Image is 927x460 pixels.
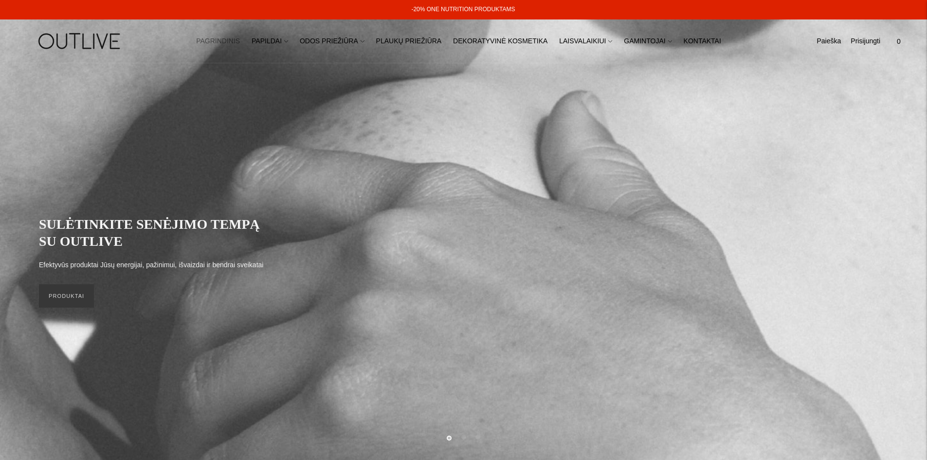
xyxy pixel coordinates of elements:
a: DEKORATYVINĖ KOSMETIKA [453,31,547,52]
img: OUTLIVE [19,24,141,58]
a: Paieška [817,31,841,52]
a: -20% ONE NUTRITION PRODUKTAMS [411,6,515,13]
span: 0 [892,35,906,48]
button: Move carousel to slide 1 [447,436,452,441]
a: PLAUKŲ PRIEŽIŪRA [376,31,442,52]
h2: SULĖTINKITE SENĖJIMO TEMPĄ SU OUTLIVE [39,216,273,250]
button: Move carousel to slide 3 [475,435,480,440]
a: 0 [890,31,908,52]
a: LAISVALAIKIUI [559,31,612,52]
a: GAMINTOJAI [624,31,672,52]
a: Prisijungti [851,31,880,52]
a: KONTAKTAI [684,31,721,52]
a: ODOS PRIEŽIŪRA [300,31,364,52]
button: Move carousel to slide 2 [461,435,466,440]
a: PAPILDAI [252,31,288,52]
a: PAGRINDINIS [196,31,240,52]
p: Efektyvūs produktai Jūsų energijai, pažinimui, išvaizdai ir bendrai sveikatai [39,259,263,271]
a: PRODUKTAI [39,284,94,308]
